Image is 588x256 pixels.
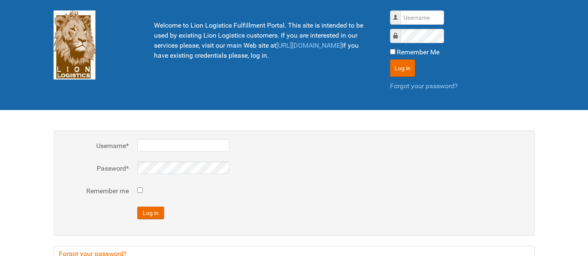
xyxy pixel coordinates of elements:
a: Forgot your password? [390,82,458,90]
button: Log in [137,207,164,219]
p: Welcome to Lion Logistics Fulfillment Portal. This site is intended to be used by existing Lion L... [154,20,369,61]
label: Remember Me [397,47,439,57]
img: Lion Logistics [54,10,95,79]
label: Remember me [62,186,129,196]
label: Password [62,164,129,174]
label: Username [62,141,129,151]
button: Log in [390,59,415,77]
a: [URL][DOMAIN_NAME] [276,41,342,49]
a: Lion Logistics [54,41,95,49]
input: Username [401,10,444,25]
